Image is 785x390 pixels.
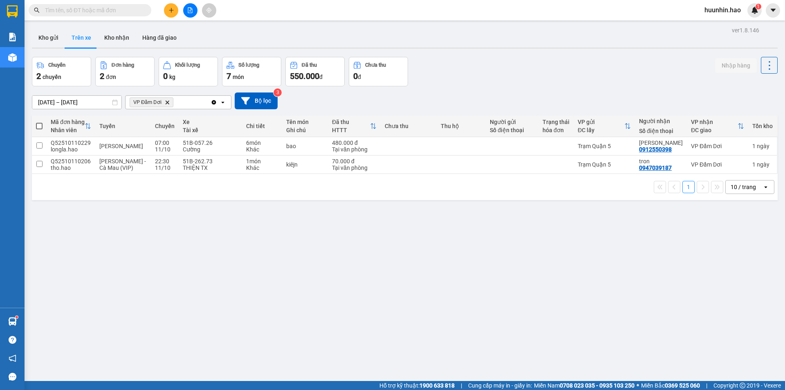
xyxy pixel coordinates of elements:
[490,119,534,125] div: Người gửi
[7,5,18,18] img: logo-vxr
[9,336,16,344] span: question-circle
[769,7,777,14] span: caret-down
[461,381,462,390] span: |
[130,97,173,107] span: VP Đầm Dơi, close by backspace
[365,62,386,68] div: Chưa thu
[752,123,773,129] div: Tồn kho
[155,123,175,129] div: Chuyến
[639,165,672,171] div: 0947039187
[183,127,238,133] div: Tài xế
[246,146,278,153] div: Khác
[9,373,16,381] span: message
[51,165,91,171] div: tho.hao
[332,127,370,133] div: HTTT
[51,146,91,153] div: longla.hao
[168,7,174,13] span: plus
[36,71,41,81] span: 2
[349,57,408,86] button: Chưa thu0đ
[468,381,532,390] span: Cung cấp máy in - giấy in:
[8,317,17,326] img: warehouse-icon
[246,123,278,129] div: Chi tiết
[641,381,700,390] span: Miền Bắc
[286,161,324,168] div: kiêjn
[332,158,377,165] div: 70.000 đ
[238,62,259,68] div: Số lượng
[763,184,769,190] svg: open
[328,115,381,137] th: Toggle SortBy
[51,127,85,133] div: Nhân viên
[441,123,482,129] div: Thu hộ
[183,119,238,125] div: Xe
[639,128,683,134] div: Số điện thoại
[490,127,534,133] div: Số điện thoại
[419,382,455,389] strong: 1900 633 818
[183,158,238,165] div: 51B-262.73
[302,62,317,68] div: Đã thu
[43,74,61,80] span: chuyến
[286,127,324,133] div: Ghi chú
[99,143,143,149] span: [PERSON_NAME]
[353,71,358,81] span: 0
[187,7,193,13] span: file-add
[8,53,17,62] img: warehouse-icon
[233,74,244,80] span: món
[227,71,231,81] span: 7
[175,98,176,106] input: Selected VP Đầm Dơi.
[106,74,116,80] span: đơn
[32,28,65,47] button: Kho gửi
[757,143,769,149] span: ngày
[34,7,40,13] span: search
[51,119,85,125] div: Mã đơn hàng
[159,57,218,86] button: Khối lượng0kg
[698,5,747,15] span: huunhin.hao
[332,119,370,125] div: Đã thu
[99,158,146,171] span: [PERSON_NAME] - Cà Mau (VIP)
[155,165,175,171] div: 11/10
[731,183,756,191] div: 10 / trang
[155,140,175,146] div: 07:00
[183,165,238,171] div: THIỆN TX
[202,3,216,18] button: aim
[578,119,624,125] div: VP gửi
[691,161,744,168] div: VP Đầm Dơi
[183,140,238,146] div: 51B-057.26
[543,127,570,133] div: hóa đơn
[752,161,773,168] div: 1
[332,146,377,153] div: Tại văn phòng
[757,161,769,168] span: ngày
[740,383,745,388] span: copyright
[274,88,282,97] sup: 3
[95,57,155,86] button: Đơn hàng2đơn
[98,28,136,47] button: Kho nhận
[639,140,683,146] div: trần cơ
[691,143,744,149] div: VP Đầm Dơi
[574,115,635,137] th: Toggle SortBy
[155,158,175,165] div: 22:30
[16,316,18,318] sup: 1
[639,146,672,153] div: 0912550398
[163,71,168,81] span: 0
[286,143,324,149] div: bao
[165,100,170,105] svg: Delete
[235,92,278,109] button: Bộ lọc
[285,57,345,86] button: Đã thu550.000đ
[211,99,217,106] svg: Clear all
[732,26,759,35] div: ver 1.8.146
[639,118,683,124] div: Người nhận
[164,3,178,18] button: plus
[45,6,141,15] input: Tìm tên, số ĐT hoặc mã đơn
[752,143,773,149] div: 1
[385,123,433,129] div: Chưa thu
[206,7,212,13] span: aim
[290,71,319,81] span: 550.000
[691,119,738,125] div: VP nhận
[246,165,278,171] div: Khác
[100,71,104,81] span: 2
[757,4,760,9] span: 1
[175,62,200,68] div: Khối lượng
[222,57,281,86] button: Số lượng7món
[665,382,700,389] strong: 0369 525 060
[578,143,631,149] div: Trạm Quận 5
[136,28,183,47] button: Hàng đã giao
[379,381,455,390] span: Hỗ trợ kỹ thuật:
